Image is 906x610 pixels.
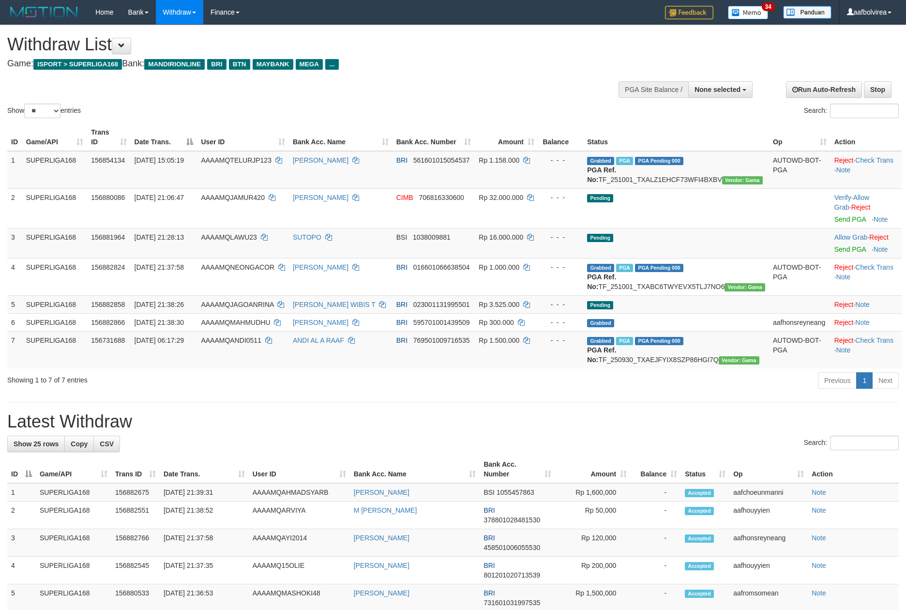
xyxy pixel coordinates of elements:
span: MAYBANK [253,59,293,70]
a: Allow Grab [834,194,869,211]
span: Copy 731601031997535 to clipboard [483,599,540,607]
a: Note [874,215,888,223]
span: MEGA [296,59,323,70]
span: Copy 801201020713539 to clipboard [483,571,540,579]
td: aafchoeunmanni [729,483,808,502]
b: PGA Ref. No: [587,273,616,290]
span: Copy 023001131995501 to clipboard [413,301,470,308]
a: [PERSON_NAME] WIBIS T [293,301,376,308]
span: Copy 1038009881 to clipboard [413,233,451,241]
a: Reject [834,301,854,308]
span: Grabbed [587,157,614,165]
span: CIMB [396,194,413,201]
td: AAAAMQAHMADSYARB [249,483,350,502]
th: Bank Acc. Name: activate to sort column ascending [350,456,480,483]
span: MANDIRIONLINE [144,59,205,70]
span: [DATE] 21:38:30 [135,319,184,326]
a: SUTOPO [293,233,321,241]
a: Verify [834,194,851,201]
td: SUPERLIGA168 [22,151,88,189]
td: · · [830,151,902,189]
span: PGA Pending [635,264,683,272]
label: Show entries [7,104,81,118]
span: Marked by aafsengchandara [616,157,633,165]
a: Note [812,534,826,542]
div: Showing 1 to 7 of 7 entries [7,371,370,385]
span: ... [325,59,338,70]
span: BRI [396,301,408,308]
td: TF_251001_TXABC6TWYEVX5TLJ7NO6 [583,258,769,295]
th: Op: activate to sort column ascending [729,456,808,483]
span: PGA Pending [635,337,683,345]
th: Amount: activate to sort column ascending [555,456,631,483]
a: Note [812,488,826,496]
td: 5 [7,295,22,313]
td: SUPERLIGA168 [36,529,111,557]
th: Bank Acc. Number: activate to sort column ascending [393,123,475,151]
span: Copy [71,440,88,448]
th: ID: activate to sort column descending [7,456,36,483]
td: 2 [7,502,36,529]
span: Grabbed [587,319,614,327]
a: Note [812,562,826,569]
span: AAAAMQTELURJP123 [201,156,272,164]
span: BRI [483,562,495,569]
a: Send PGA [834,245,866,253]
span: Rp 3.525.000 [479,301,519,308]
td: 2 [7,188,22,228]
th: Amount: activate to sort column ascending [475,123,538,151]
span: None selected [695,86,740,93]
span: BRI [483,534,495,542]
div: - - - [542,318,579,327]
td: - [631,557,681,584]
td: - [631,529,681,557]
span: Grabbed [587,264,614,272]
a: Copy [64,436,94,452]
span: BSI [396,233,408,241]
td: AUTOWD-BOT-PGA [769,331,830,368]
td: SUPERLIGA168 [36,557,111,584]
td: 3 [7,228,22,258]
img: Feedback.jpg [665,6,713,19]
a: Reject [869,233,889,241]
a: ANDI AL A RAAF [293,336,344,344]
a: Run Auto-Refresh [786,81,862,98]
span: PGA Pending [635,157,683,165]
td: SUPERLIGA168 [22,228,88,258]
a: [PERSON_NAME] [354,488,409,496]
span: Pending [587,234,613,242]
th: User ID: activate to sort column ascending [197,123,288,151]
span: Pending [587,194,613,202]
span: · [834,233,869,241]
span: 156854134 [91,156,125,164]
span: [DATE] 21:06:47 [135,194,184,201]
span: 156882824 [91,263,125,271]
a: Note [836,346,851,354]
a: Allow Grab [834,233,867,241]
span: AAAAMQANDI0511 [201,336,261,344]
a: [PERSON_NAME] [354,534,409,542]
span: Accepted [685,534,714,543]
td: SUPERLIGA168 [22,331,88,368]
span: Copy 769501009716535 to clipboard [413,336,470,344]
td: Rp 1,600,000 [555,483,631,502]
td: 1 [7,151,22,189]
td: AUTOWD-BOT-PGA [769,151,830,189]
th: Op: activate to sort column ascending [769,123,830,151]
a: [PERSON_NAME] [293,156,348,164]
label: Search: [804,104,899,118]
span: AAAAMQNEONGACOR [201,263,274,271]
a: [PERSON_NAME] [354,562,409,569]
span: Vendor URL: https://trx31.1velocity.biz [722,176,763,184]
td: 4 [7,258,22,295]
a: [PERSON_NAME] [293,194,348,201]
span: Rp 1.500.000 [479,336,519,344]
b: PGA Ref. No: [587,346,616,364]
span: Copy 706816330600 to clipboard [419,194,464,201]
td: TF_250930_TXAEJFYIX8SZP86HGI7Q [583,331,769,368]
td: aafhonsreyneang [769,313,830,331]
td: AAAAMQAYI2014 [249,529,350,557]
span: 156882866 [91,319,125,326]
td: · · [830,331,902,368]
th: Bank Acc. Number: activate to sort column ascending [480,456,555,483]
